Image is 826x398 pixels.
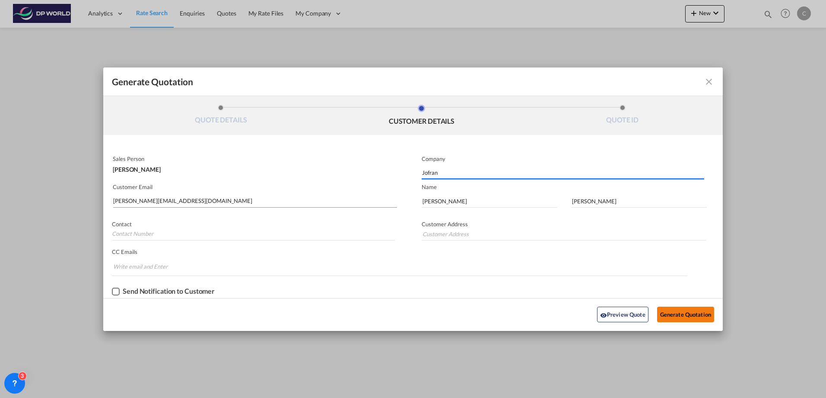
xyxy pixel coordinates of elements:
[422,221,468,228] span: Customer Address
[112,248,687,255] p: CC Emails
[112,221,395,228] p: Contact
[422,195,557,208] input: First Name
[597,307,648,322] button: icon-eyePreview Quote
[113,162,395,173] div: [PERSON_NAME]
[704,77,714,87] md-icon: icon-close fg-AAA8AD cursor m-0
[113,155,395,162] p: Sales Person
[571,195,707,208] input: Last Name
[657,307,714,322] button: Generate Quotation
[112,287,215,296] md-checkbox: Checkbox No Ink
[123,287,215,295] div: Send Notification to Customer
[113,183,397,190] p: Customer Email
[422,155,704,162] p: Company
[112,228,395,241] input: Contact Number
[113,260,178,273] input: Chips input.
[121,105,321,128] li: QUOTE DETAILS
[112,259,687,276] md-chips-wrap: Chips container. Enter the text area, then type text, and press enter to add a chip.
[422,183,723,190] p: Name
[422,228,706,241] input: Customer Address
[422,167,704,180] input: Company Name
[522,105,723,128] li: QUOTE ID
[113,195,397,208] input: Search by Customer Name/Email Id/Company
[600,312,607,319] md-icon: icon-eye
[321,105,522,128] li: CUSTOMER DETAILS
[112,76,193,87] span: Generate Quotation
[103,67,723,331] md-dialog: Generate QuotationQUOTE ...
